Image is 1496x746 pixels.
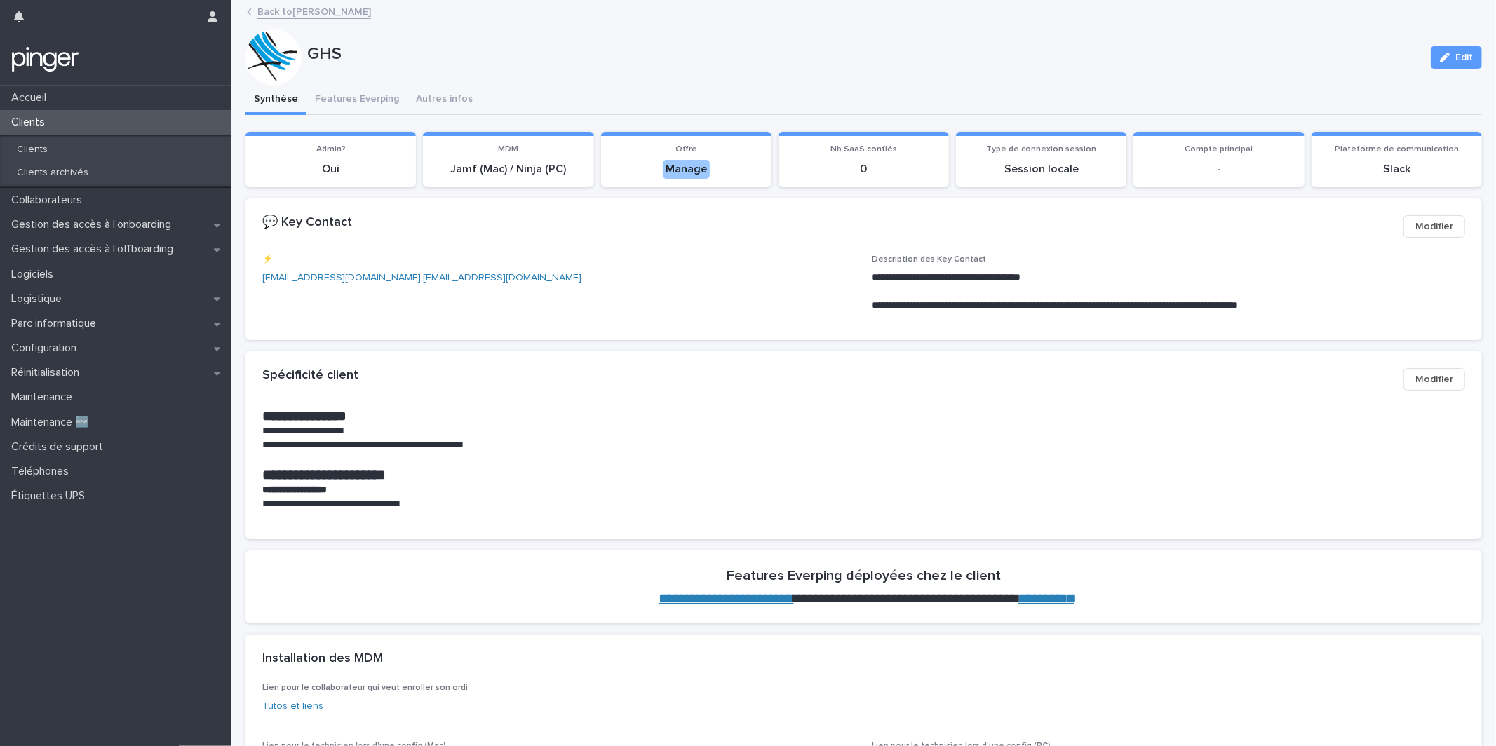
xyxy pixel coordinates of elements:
[787,163,941,176] p: 0
[262,255,273,264] span: ⚡️
[407,86,481,115] button: Autres infos
[431,163,585,176] p: Jamf (Mac) / Ninja (PC)
[6,243,184,256] p: Gestion des accès à l’offboarding
[6,465,80,478] p: Téléphones
[6,366,90,379] p: Réinitialisation
[6,218,182,231] p: Gestion des accès à l’onboarding
[262,271,856,285] p: ,
[262,701,323,711] a: Tutos et liens
[307,44,1420,65] p: GHS
[262,684,468,692] span: Lien pour le collaborateur qui veut enroller son ordi
[1403,215,1465,238] button: Modifier
[6,440,114,454] p: Crédits de support
[1415,219,1453,233] span: Modifier
[316,145,346,154] span: Admin?
[6,489,96,503] p: Étiquettes UPS
[6,341,88,355] p: Configuration
[986,145,1096,154] span: Type de connexion session
[6,116,56,129] p: Clients
[727,567,1001,584] h2: Features Everping déployées chez le client
[306,86,407,115] button: Features Everping
[1320,163,1474,176] p: Slack
[6,416,100,429] p: Maintenance 🆕
[1415,372,1453,386] span: Modifier
[830,145,897,154] span: Nb SaaS confiés
[1142,163,1295,176] p: -
[262,651,383,667] h2: Installation des MDM
[663,160,710,179] div: Manage
[262,273,421,283] a: [EMAIL_ADDRESS][DOMAIN_NAME]
[423,273,581,283] a: [EMAIL_ADDRESS][DOMAIN_NAME]
[6,144,59,156] p: Clients
[498,145,518,154] span: MDM
[1431,46,1482,69] button: Edit
[11,46,79,74] img: mTgBEunGTSyRkCgitkcU
[262,368,358,384] h2: Spécificité client
[6,317,107,330] p: Parc informatique
[6,167,100,179] p: Clients archivés
[245,86,306,115] button: Synthèse
[675,145,697,154] span: Offre
[257,3,371,19] a: Back to[PERSON_NAME]
[262,215,352,231] h2: 💬 Key Contact
[1403,368,1465,391] button: Modifier
[1455,53,1473,62] span: Edit
[6,268,65,281] p: Logiciels
[254,163,407,176] p: Oui
[6,194,93,207] p: Collaborateurs
[6,292,73,306] p: Logistique
[1185,145,1253,154] span: Compte principal
[1335,145,1459,154] span: Plateforme de communication
[6,391,83,404] p: Maintenance
[964,163,1118,176] p: Session locale
[872,255,987,264] span: Description des Key Contact
[6,91,58,104] p: Accueil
